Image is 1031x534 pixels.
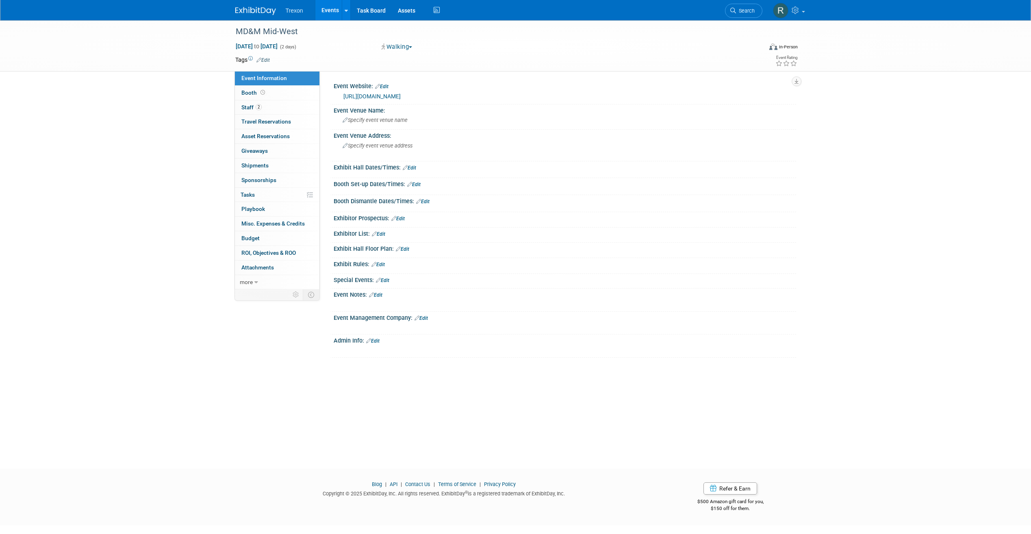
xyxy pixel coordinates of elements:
[241,162,269,169] span: Shipments
[372,231,385,237] a: Edit
[235,56,270,64] td: Tags
[343,143,412,149] span: Specify event venue address
[379,43,415,51] button: Walking
[334,334,796,345] div: Admin Info:
[235,488,653,497] div: Copyright © 2025 ExhibitDay, Inc. All rights reserved. ExhibitDay is a registered trademark of Ex...
[779,44,798,50] div: In-Person
[241,133,290,139] span: Asset Reservations
[235,129,319,143] a: Asset Reservations
[256,104,262,110] span: 2
[241,104,262,111] span: Staff
[396,246,409,252] a: Edit
[703,482,757,495] a: Refer & Earn
[334,161,796,172] div: Exhibit Hall Dates/Times:
[465,490,468,495] sup: ®
[407,182,421,187] a: Edit
[235,115,319,129] a: Travel Reservations
[233,24,750,39] div: MD&M Mid-West
[235,173,319,187] a: Sponsorships
[241,177,276,183] span: Sponsorships
[235,217,319,231] a: Misc. Expenses & Credits
[253,43,260,50] span: to
[334,289,796,299] div: Event Notes:
[334,80,796,91] div: Event Website:
[775,56,797,60] div: Event Rating
[235,260,319,275] a: Attachments
[241,191,255,198] span: Tasks
[235,188,319,202] a: Tasks
[235,144,319,158] a: Giveaways
[478,481,483,487] span: |
[235,71,319,85] a: Event Information
[241,118,291,125] span: Travel Reservations
[383,481,389,487] span: |
[240,279,253,285] span: more
[241,264,274,271] span: Attachments
[235,100,319,115] a: Staff2
[235,158,319,173] a: Shipments
[289,289,303,300] td: Personalize Event Tab Strip
[235,231,319,245] a: Budget
[769,43,777,50] img: Format-Inperson.png
[416,199,430,204] a: Edit
[714,42,798,54] div: Event Format
[334,312,796,322] div: Event Management Company:
[391,216,405,221] a: Edit
[259,89,267,96] span: Booth not reserved yet
[256,57,270,63] a: Edit
[235,86,319,100] a: Booth
[375,84,389,89] a: Edit
[736,8,755,14] span: Search
[484,481,516,487] a: Privacy Policy
[376,278,389,283] a: Edit
[241,250,296,256] span: ROI, Objectives & ROO
[334,243,796,253] div: Exhibit Hall Floor Plan:
[665,493,796,512] div: $500 Amazon gift card for you,
[235,246,319,260] a: ROI, Objectives & ROO
[235,202,319,216] a: Playbook
[241,148,268,154] span: Giveaways
[403,165,416,171] a: Edit
[334,212,796,223] div: Exhibitor Prospectus:
[286,7,303,14] span: Trexon
[366,338,380,344] a: Edit
[432,481,437,487] span: |
[334,258,796,269] div: Exhibit Rules:
[372,481,382,487] a: Blog
[241,89,267,96] span: Booth
[334,130,796,140] div: Event Venue Address:
[279,44,296,50] span: (2 days)
[235,43,278,50] span: [DATE] [DATE]
[773,3,788,18] img: Randy Ruiz
[334,228,796,238] div: Exhibitor List:
[241,220,305,227] span: Misc. Expenses & Credits
[241,235,260,241] span: Budget
[405,481,430,487] a: Contact Us
[399,481,404,487] span: |
[334,195,796,206] div: Booth Dismantle Dates/Times:
[415,315,428,321] a: Edit
[343,117,408,123] span: Specify event venue name
[390,481,397,487] a: API
[303,289,319,300] td: Toggle Event Tabs
[438,481,476,487] a: Terms of Service
[334,178,796,189] div: Booth Set-up Dates/Times:
[665,505,796,512] div: $150 off for them.
[371,262,385,267] a: Edit
[725,4,762,18] a: Search
[241,75,287,81] span: Event Information
[235,7,276,15] img: ExhibitDay
[369,292,382,298] a: Edit
[343,93,401,100] a: [URL][DOMAIN_NAME]
[334,274,796,284] div: Special Events:
[241,206,265,212] span: Playbook
[334,104,796,115] div: Event Venue Name:
[235,275,319,289] a: more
